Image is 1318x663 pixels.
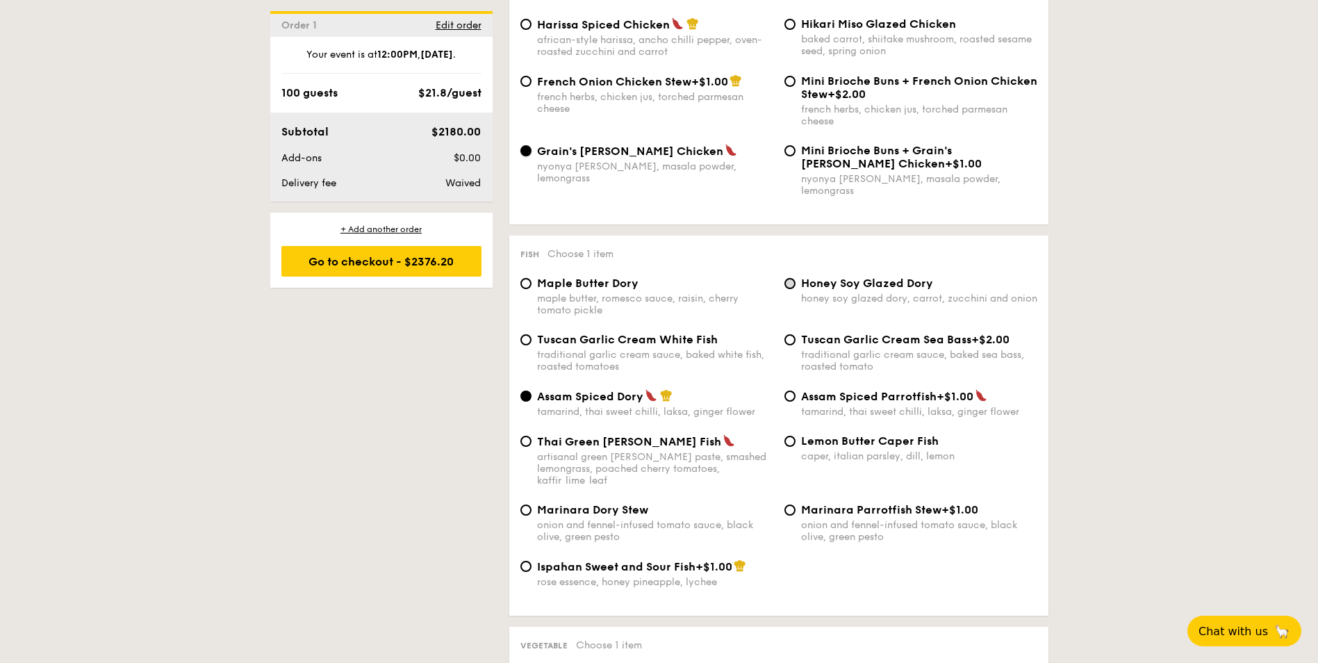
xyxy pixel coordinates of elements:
[520,334,532,345] input: Tuscan Garlic Cream White Fishtraditional garlic cream sauce, baked white fish, roasted tomatoes
[537,503,648,516] span: Marinara Dory Stew
[537,293,773,316] div: maple butter, romesco sauce, raisin, cherry tomato pickle
[801,277,933,290] span: Honey Soy Glazed Dory
[801,519,1037,543] div: onion and fennel-infused tomato sauce, black olive, green pesto
[281,48,481,74] div: Your event is at , .
[1198,625,1268,638] span: Chat with us
[537,519,773,543] div: onion and fennel-infused tomato sauce, black olive, green pesto
[784,436,796,447] input: Lemon Butter Caper Fishcaper, italian parsley, dill, lemon
[281,125,329,138] span: Subtotal
[454,152,481,164] span: $0.00
[537,18,670,31] span: Harissa Spiced Chicken
[725,144,737,156] img: icon-spicy.37a8142b.svg
[734,559,746,572] img: icon-chef-hat.a58ddaea.svg
[537,560,695,573] span: Ispahan Sweet and Sour Fish
[801,293,1037,304] div: honey soy glazed dory, carrot, zucchini and onion
[784,334,796,345] input: Tuscan Garlic Cream Sea Bass+$2.00traditional garlic cream sauce, baked sea bass, roasted tomato
[784,278,796,289] input: Honey Soy Glazed Doryhoney soy glazed dory, carrot, zucchini and onion
[801,503,941,516] span: Marinara Parrotfish Stew
[801,104,1037,127] div: french herbs, chicken jus, torched parmesan cheese
[723,434,735,447] img: icon-spicy.37a8142b.svg
[645,389,657,402] img: icon-spicy.37a8142b.svg
[537,406,773,418] div: tamarind, thai sweet chilli, laksa, ginger flower
[537,390,643,403] span: Assam Spiced Dory
[281,246,481,277] div: Go to checkout - $2376.20
[281,224,481,235] div: + Add another order
[418,85,481,101] div: $21.8/guest
[971,333,1010,346] span: +$2.00
[660,389,673,402] img: icon-chef-hat.a58ddaea.svg
[1187,616,1301,646] button: Chat with us🦙
[784,145,796,156] input: Mini Brioche Buns + Grain's [PERSON_NAME] Chicken+$1.00nyonya [PERSON_NAME], masala powder, lemon...
[537,451,773,486] div: artisanal green [PERSON_NAME] paste, smashed lemongrass, poached cherry tomatoes, kaffir lime leaf
[801,33,1037,57] div: baked carrot, shiitake mushroom, roasted sesame seed, spring onion
[281,85,338,101] div: 100 guests
[537,349,773,373] div: traditional garlic cream sauce, baked white fish, roasted tomatoes
[520,76,532,87] input: French Onion Chicken Stew+$1.00french herbs, chicken jus, torched parmesan cheese
[801,450,1037,462] div: caper, italian parsley, dill, lemon
[937,390,973,403] span: +$1.00
[671,17,684,30] img: icon-spicy.37a8142b.svg
[520,278,532,289] input: Maple Butter Dorymaple butter, romesco sauce, raisin, cherry tomato pickle
[537,75,691,88] span: French Onion Chicken Stew
[537,333,718,346] span: Tuscan Garlic Cream White Fish
[377,49,418,60] strong: 12:00PM
[784,19,796,30] input: Hikari Miso Glazed Chickenbaked carrot, shiitake mushroom, roasted sesame seed, spring onion
[941,503,978,516] span: +$1.00
[520,641,568,650] span: Vegetable
[537,576,773,588] div: rose essence, honey pineapple, lychee
[537,277,639,290] span: Maple Butter Dory
[281,177,336,189] span: Delivery fee
[975,389,987,402] img: icon-spicy.37a8142b.svg
[281,19,322,31] span: Order 1
[520,436,532,447] input: Thai Green [PERSON_NAME] Fishartisanal green [PERSON_NAME] paste, smashed lemongrass, poached che...
[801,390,937,403] span: Assam Spiced Parrotfish
[801,406,1037,418] div: tamarind, thai sweet chilli, laksa, ginger flower
[537,34,773,58] div: african-style harissa, ancho chilli pepper, oven-roasted zucchini and carrot
[520,19,532,30] input: Harissa Spiced Chickenafrican-style harissa, ancho chilli pepper, oven-roasted zucchini and carrot
[801,434,939,448] span: Lemon Butter Caper Fish
[520,561,532,572] input: Ispahan Sweet and Sour Fish+$1.00rose essence, honey pineapple, lychee
[784,391,796,402] input: Assam Spiced Parrotfish+$1.00tamarind, thai sweet chilli, laksa, ginger flower
[784,76,796,87] input: Mini Brioche Buns + French Onion Chicken Stew+$2.00french herbs, chicken jus, torched parmesan ch...
[1274,623,1290,639] span: 🦙
[281,152,322,164] span: Add-ons
[537,435,721,448] span: Thai Green [PERSON_NAME] Fish
[801,173,1037,197] div: nyonya [PERSON_NAME], masala powder, lemongrass
[537,91,773,115] div: french herbs, chicken jus, torched parmesan cheese
[695,560,732,573] span: +$1.00
[691,75,728,88] span: +$1.00
[420,49,453,60] strong: [DATE]
[686,17,699,30] img: icon-chef-hat.a58ddaea.svg
[520,145,532,156] input: Grain's [PERSON_NAME] Chickennyonya [PERSON_NAME], masala powder, lemongrass
[576,639,642,651] span: Choose 1 item
[547,248,613,260] span: Choose 1 item
[730,74,742,87] img: icon-chef-hat.a58ddaea.svg
[445,177,481,189] span: Waived
[520,391,532,402] input: Assam Spiced Dorytamarind, thai sweet chilli, laksa, ginger flower
[801,144,952,170] span: Mini Brioche Buns + Grain's [PERSON_NAME] Chicken
[827,88,866,101] span: +$2.00
[784,505,796,516] input: Marinara Parrotfish Stew+$1.00onion and fennel-infused tomato sauce, black olive, green pesto
[801,333,971,346] span: Tuscan Garlic Cream Sea Bass
[945,157,982,170] span: +$1.00
[801,74,1037,101] span: Mini Brioche Buns + French Onion Chicken Stew
[436,19,481,31] span: Edit order
[801,17,956,31] span: Hikari Miso Glazed Chicken
[520,249,539,259] span: Fish
[431,125,481,138] span: $2180.00
[520,505,532,516] input: Marinara Dory Stewonion and fennel-infused tomato sauce, black olive, green pesto
[537,145,723,158] span: Grain's [PERSON_NAME] Chicken
[801,349,1037,373] div: traditional garlic cream sauce, baked sea bass, roasted tomato
[537,161,773,184] div: nyonya [PERSON_NAME], masala powder, lemongrass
